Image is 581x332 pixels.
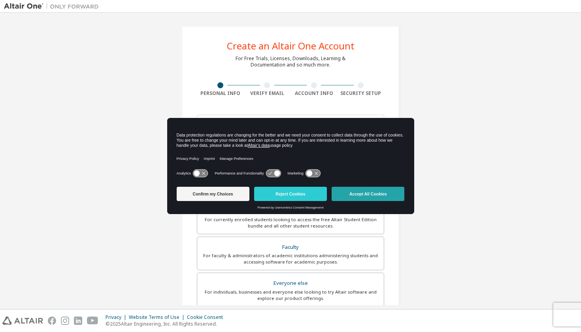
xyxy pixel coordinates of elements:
div: For individuals, businesses and everyone else looking to try Altair software and explore our prod... [202,289,379,302]
img: facebook.svg [48,317,56,325]
img: altair_logo.svg [2,317,43,325]
div: For faculty & administrators of academic institutions administering students and accessing softwa... [202,252,379,265]
img: linkedin.svg [74,317,82,325]
p: © 2025 Altair Engineering, Inc. All Rights Reserved. [106,321,228,327]
div: Website Terms of Use [129,314,187,321]
div: Security Setup [338,90,385,97]
img: Altair One [4,2,103,10]
div: Faculty [202,242,379,253]
img: instagram.svg [61,317,69,325]
div: Everyone else [202,278,379,289]
div: Verify Email [244,90,291,97]
div: Account Info [290,90,338,97]
div: Personal Info [197,90,244,97]
div: For currently enrolled students looking to access the free Altair Student Edition bundle and all ... [202,216,379,229]
img: youtube.svg [87,317,98,325]
div: Cookie Consent [187,314,228,321]
div: Privacy [106,314,129,321]
div: Create an Altair One Account [227,41,355,51]
div: For Free Trials, Licenses, Downloads, Learning & Documentation and so much more. [236,55,345,68]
